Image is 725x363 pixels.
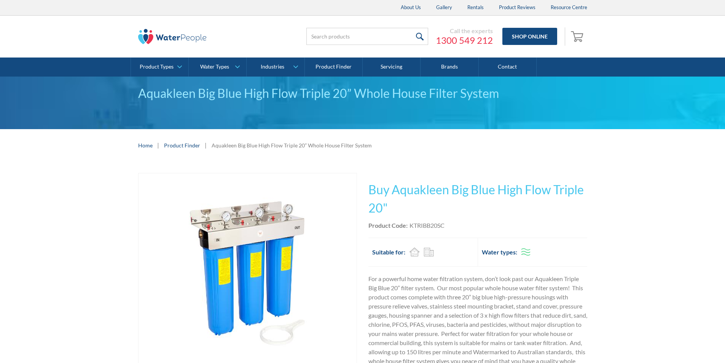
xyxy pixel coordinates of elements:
[306,28,428,45] input: Search products
[138,141,153,149] a: Home
[502,28,557,45] a: Shop Online
[131,58,188,77] a: Product Types
[410,221,445,230] div: KTRIBB20SC
[479,58,537,77] a: Contact
[368,222,408,229] strong: Product Code:
[305,58,363,77] a: Product Finder
[571,30,585,42] img: shopping cart
[164,141,200,149] a: Product Finder
[368,181,587,217] h1: Buy Aquakleen Big Blue High Flow Triple 20"
[212,141,372,149] div: Aquakleen Big Blue High Flow Triple 20” Whole House Filter System
[421,58,478,77] a: Brands
[372,248,405,257] h2: Suitable for:
[140,64,174,70] div: Product Types
[138,29,207,44] img: The Water People
[156,141,160,150] div: |
[189,58,246,77] a: Water Types
[261,64,284,70] div: Industries
[436,35,493,46] a: 1300 549 212
[363,58,421,77] a: Servicing
[200,64,229,70] div: Water Types
[436,27,493,35] div: Call the experts
[204,141,208,150] div: |
[482,248,517,257] h2: Water types:
[247,58,304,77] a: Industries
[569,27,587,46] a: Open empty cart
[138,84,587,102] div: Aquakleen Big Blue High Flow Triple 20” Whole House Filter System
